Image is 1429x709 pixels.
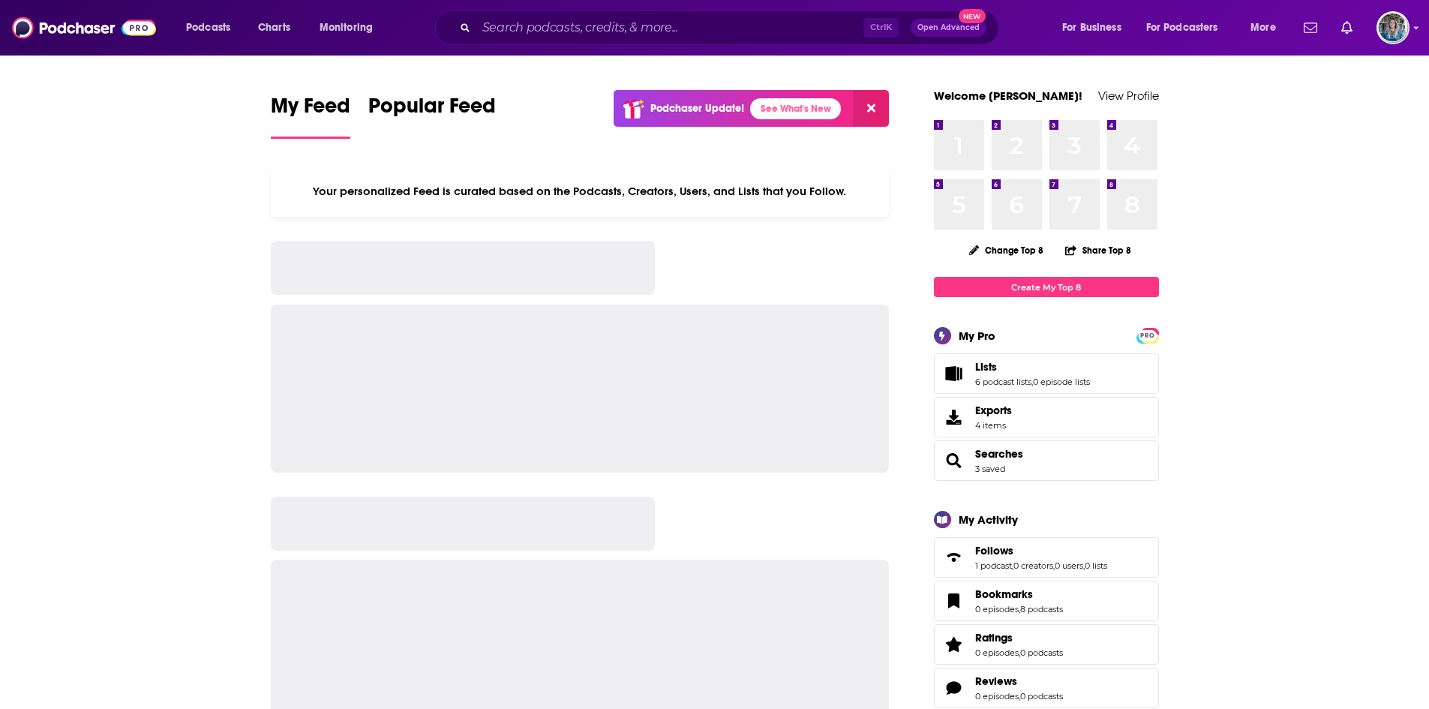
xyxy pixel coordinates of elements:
span: Searches [934,440,1159,481]
button: open menu [1136,16,1240,40]
img: User Profile [1376,11,1409,44]
span: Bookmarks [934,581,1159,621]
span: Popular Feed [368,93,496,128]
span: Bookmarks [975,587,1033,601]
a: Searches [939,450,969,471]
a: Show notifications dropdown [1335,15,1358,41]
span: 4 items [975,420,1012,431]
a: 0 episode lists [1033,377,1090,387]
a: 8 podcasts [1020,604,1063,614]
span: Exports [975,404,1012,417]
a: 0 podcasts [1020,647,1063,658]
span: Exports [939,407,969,428]
a: 6 podcast lists [975,377,1031,387]
span: , [1019,604,1020,614]
div: My Pro [959,329,995,343]
span: Logged in as EllaDavidson [1376,11,1409,44]
span: , [1031,377,1033,387]
span: Follows [975,544,1013,557]
a: Lists [939,363,969,384]
span: , [1083,560,1085,571]
span: , [1012,560,1013,571]
img: Podchaser - Follow, Share and Rate Podcasts [12,14,156,42]
span: , [1019,691,1020,701]
span: Podcasts [186,17,230,38]
a: Create My Top 8 [934,277,1159,297]
button: open menu [309,16,392,40]
a: 0 creators [1013,560,1053,571]
button: open menu [1052,16,1140,40]
span: Lists [934,353,1159,394]
a: PRO [1139,329,1157,341]
div: My Activity [959,512,1018,527]
a: My Feed [271,93,350,139]
span: Reviews [975,674,1017,688]
span: Follows [934,537,1159,578]
a: 0 podcasts [1020,691,1063,701]
span: Open Advanced [917,24,980,32]
span: , [1019,647,1020,658]
button: Change Top 8 [960,241,1053,260]
span: Ratings [975,631,1013,644]
a: 0 episodes [975,604,1019,614]
a: Follows [939,547,969,568]
span: Lists [975,360,997,374]
a: Ratings [939,634,969,655]
a: Lists [975,360,1090,374]
input: Search podcasts, credits, & more... [476,16,863,40]
a: Exports [934,397,1159,437]
span: Charts [258,17,290,38]
span: My Feed [271,93,350,128]
p: Podchaser Update! [650,102,744,115]
a: Reviews [939,677,969,698]
span: For Podcasters [1146,17,1218,38]
a: Bookmarks [939,590,969,611]
a: Searches [975,447,1023,461]
button: Open AdvancedNew [911,19,986,37]
a: Follows [975,544,1107,557]
a: View Profile [1098,89,1159,103]
a: 0 episodes [975,691,1019,701]
a: Reviews [975,674,1063,688]
a: Show notifications dropdown [1298,15,1323,41]
a: Bookmarks [975,587,1063,601]
span: PRO [1139,330,1157,341]
a: 0 lists [1085,560,1107,571]
a: Ratings [975,631,1063,644]
a: 0 users [1055,560,1083,571]
button: Share Top 8 [1064,236,1132,265]
span: Reviews [934,668,1159,708]
a: 3 saved [975,464,1005,474]
div: Search podcasts, credits, & more... [449,11,1013,45]
span: More [1250,17,1276,38]
span: For Business [1062,17,1121,38]
a: Welcome [PERSON_NAME]! [934,89,1082,103]
a: See What's New [750,98,841,119]
button: open menu [176,16,250,40]
a: Charts [248,16,299,40]
span: Ratings [934,624,1159,665]
span: Monitoring [320,17,373,38]
button: Show profile menu [1376,11,1409,44]
span: , [1053,560,1055,571]
a: 0 episodes [975,647,1019,658]
div: Your personalized Feed is curated based on the Podcasts, Creators, Users, and Lists that you Follow. [271,166,890,217]
span: Ctrl K [863,18,899,38]
a: 1 podcast [975,560,1012,571]
a: Popular Feed [368,93,496,139]
span: New [959,9,986,23]
button: open menu [1240,16,1295,40]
